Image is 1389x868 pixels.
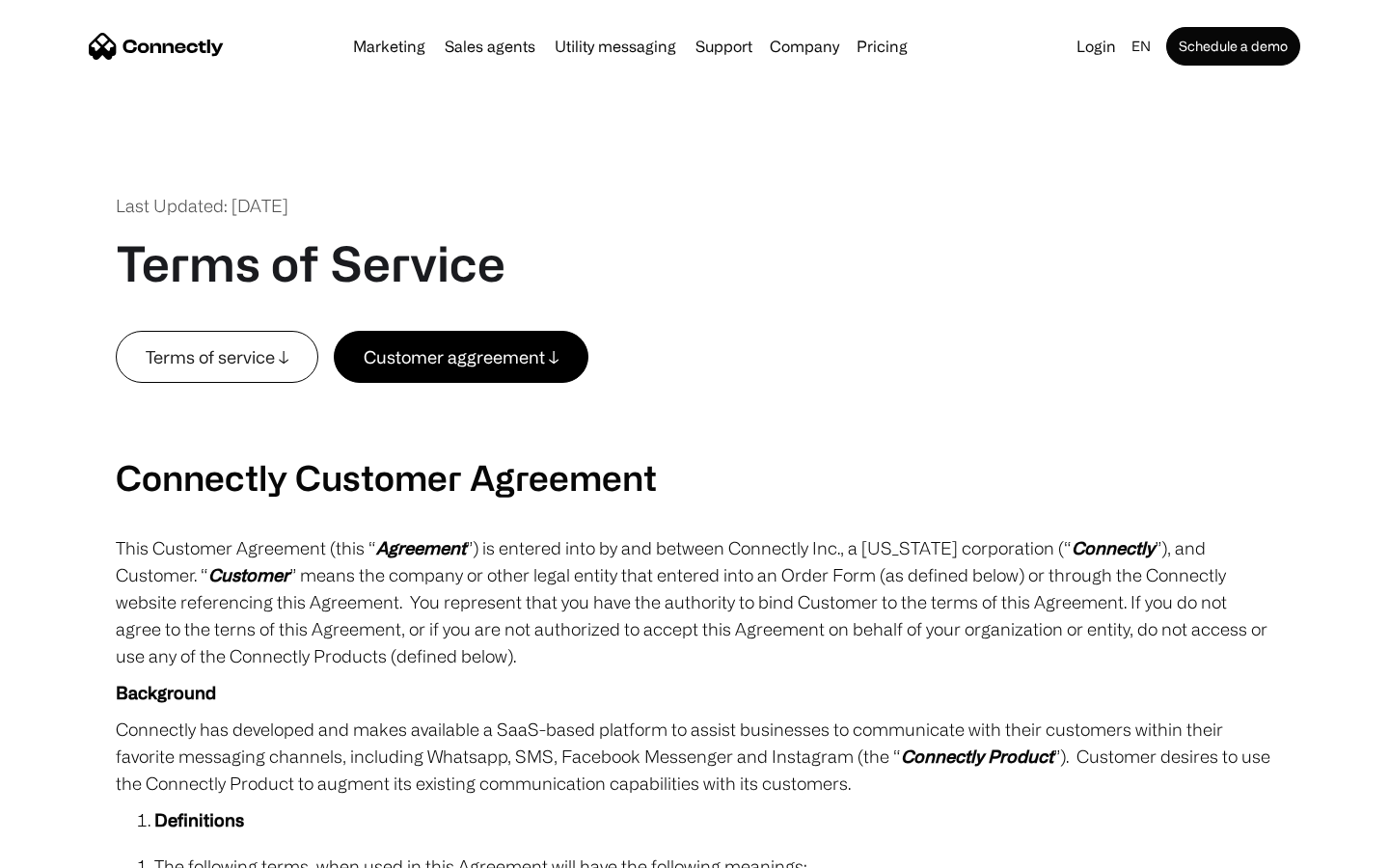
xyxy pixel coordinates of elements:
[345,39,433,54] a: Marketing
[437,39,543,54] a: Sales agents
[901,746,1053,766] em: Connectly Product
[116,534,1273,669] p: This Customer Agreement (this “ ”) is entered into by and between Connectly Inc., a [US_STATE] co...
[116,234,505,292] h1: Terms of Service
[116,383,1273,410] p: ‍
[688,39,760,54] a: Support
[116,193,288,219] div: Last Updated: [DATE]
[364,343,558,370] div: Customer aggreement ↓
[116,456,1273,498] h2: Connectly Customer Agreement
[116,420,1273,447] p: ‍
[19,832,116,861] aside: Language selected: English
[208,565,289,584] em: Customer
[770,33,839,60] div: Company
[849,39,915,54] a: Pricing
[547,39,684,54] a: Utility messaging
[146,343,288,370] div: Terms of service ↓
[1072,538,1155,557] em: Connectly
[376,538,466,557] em: Agreement
[39,834,116,861] ul: Language list
[116,683,216,702] strong: Background
[116,716,1273,797] p: Connectly has developed and makes available a SaaS-based platform to assist businesses to communi...
[1131,33,1151,60] div: en
[154,810,244,829] strong: Definitions
[1166,27,1300,66] a: Schedule a demo
[1069,33,1124,60] a: Login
